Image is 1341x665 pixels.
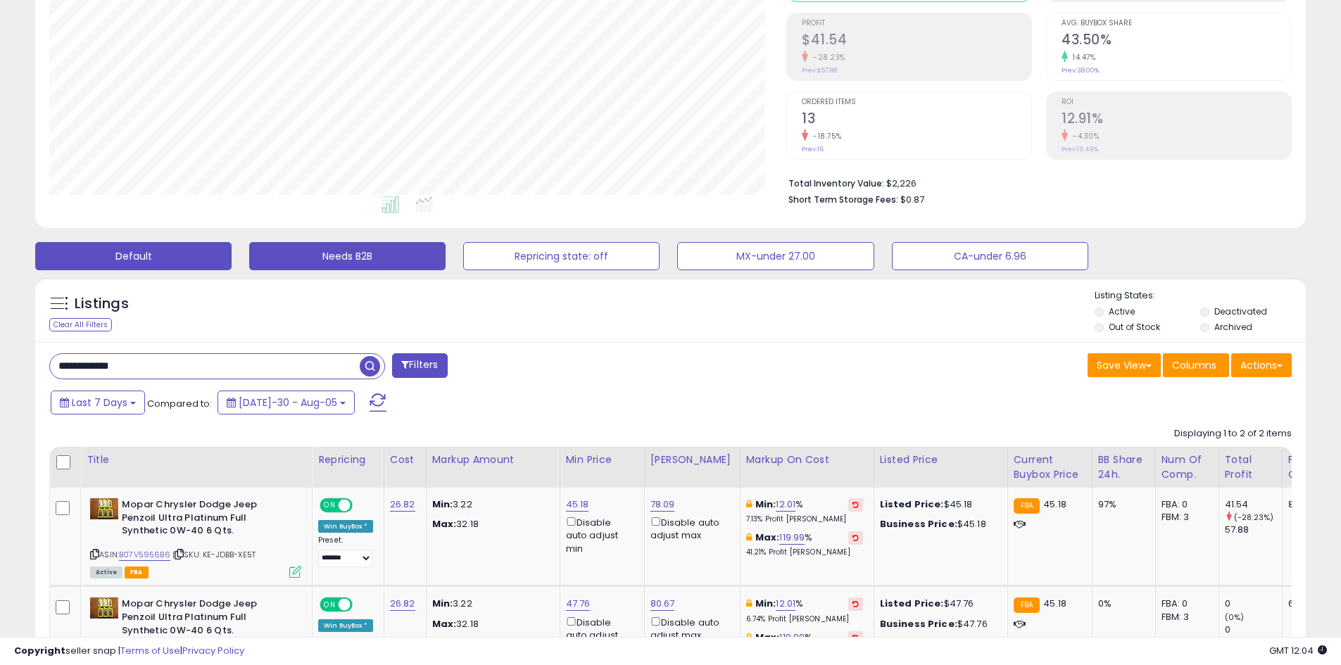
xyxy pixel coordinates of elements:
[90,498,301,576] div: ASIN:
[802,99,1031,106] span: Ordered Items
[318,520,373,533] div: Win BuyBox *
[892,242,1088,270] button: CA-under 6.96
[432,597,453,610] strong: Min:
[566,452,638,467] div: Min Price
[432,498,549,511] p: 3.22
[746,547,863,557] p: 41.21% Profit [PERSON_NAME]
[1231,353,1292,377] button: Actions
[650,452,734,467] div: [PERSON_NAME]
[880,617,957,631] b: Business Price:
[1098,498,1145,511] div: 97%
[390,498,415,512] a: 26.82
[1109,321,1160,333] label: Out of Stock
[463,242,660,270] button: Repricing state: off
[1214,321,1252,333] label: Archived
[1014,597,1040,613] small: FBA
[351,500,373,512] span: OFF
[746,531,863,557] div: %
[1225,597,1282,610] div: 0
[1062,20,1291,27] span: Avg. Buybox Share
[650,514,729,542] div: Disable auto adjust max
[1225,612,1245,623] small: (0%)
[880,517,957,531] b: Business Price:
[880,452,1002,467] div: Listed Price
[172,549,256,560] span: | SKU: KE-JDBB-XE5T
[1062,110,1291,129] h2: 12.91%
[1163,353,1229,377] button: Columns
[182,644,244,657] a: Privacy Policy
[14,644,65,657] strong: Copyright
[880,498,944,511] b: Listed Price:
[318,452,378,467] div: Repricing
[432,452,554,467] div: Markup Amount
[90,498,118,519] img: 51ASY7WftKL._SL40_.jpg
[392,353,447,378] button: Filters
[1043,597,1066,610] span: 45.18
[147,397,212,410] span: Compared to:
[808,52,845,63] small: -28.23%
[880,618,997,631] div: $47.76
[1225,524,1282,536] div: 57.88
[1288,452,1337,482] div: Fulfillable Quantity
[566,498,589,512] a: 45.18
[1062,99,1291,106] span: ROI
[75,294,129,314] h5: Listings
[650,498,675,512] a: 78.09
[1014,498,1040,514] small: FBA
[808,131,842,141] small: -18.75%
[249,242,446,270] button: Needs B2B
[1014,452,1086,482] div: Current Buybox Price
[390,452,420,467] div: Cost
[125,566,149,578] span: FBA
[880,597,944,610] b: Listed Price:
[87,452,306,467] div: Title
[746,514,863,524] p: 7.13% Profit [PERSON_NAME]
[51,391,145,414] button: Last 7 Days
[432,597,549,610] p: 3.22
[49,318,112,331] div: Clear All Filters
[432,517,457,531] strong: Max:
[880,518,997,531] div: $45.18
[239,395,337,410] span: [DATE]-30 - Aug-05
[788,177,884,189] b: Total Inventory Value:
[650,614,729,642] div: Disable auto adjust max
[788,194,898,205] b: Short Term Storage Fees:
[1043,498,1066,511] span: 45.18
[802,20,1031,27] span: Profit
[1088,353,1161,377] button: Save View
[566,597,591,611] a: 47.76
[1095,289,1306,303] p: Listing States:
[318,619,373,632] div: Win BuyBox *
[746,597,863,623] div: %
[318,536,373,567] div: Preset:
[120,644,180,657] a: Terms of Use
[1225,452,1276,482] div: Total Profit
[1225,498,1282,511] div: 41.54
[432,498,453,511] strong: Min:
[432,518,549,531] p: 32.18
[321,599,339,611] span: ON
[1161,611,1208,623] div: FBM: 3
[776,597,795,611] a: 12.01
[90,566,122,578] span: All listings currently available for purchase on Amazon
[1288,597,1332,610] div: 63
[14,645,244,658] div: seller snap | |
[90,597,118,619] img: 51ASY7WftKL._SL40_.jpg
[1062,66,1099,75] small: Prev: 38.00%
[1214,305,1267,317] label: Deactivated
[1161,498,1208,511] div: FBA: 0
[880,498,997,511] div: $45.18
[740,447,874,488] th: The percentage added to the cost of goods (COGS) that forms the calculator for Min & Max prices.
[566,614,634,655] div: Disable auto adjust min
[351,599,373,611] span: OFF
[1062,145,1098,153] small: Prev: 13.49%
[802,145,824,153] small: Prev: 16
[650,597,675,611] a: 80.67
[802,110,1031,129] h2: 13
[1161,511,1208,524] div: FBM: 3
[1172,358,1216,372] span: Columns
[776,498,795,512] a: 12.01
[1068,131,1099,141] small: -4.30%
[1098,597,1145,610] div: 0%
[1234,512,1273,523] small: (-28.23%)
